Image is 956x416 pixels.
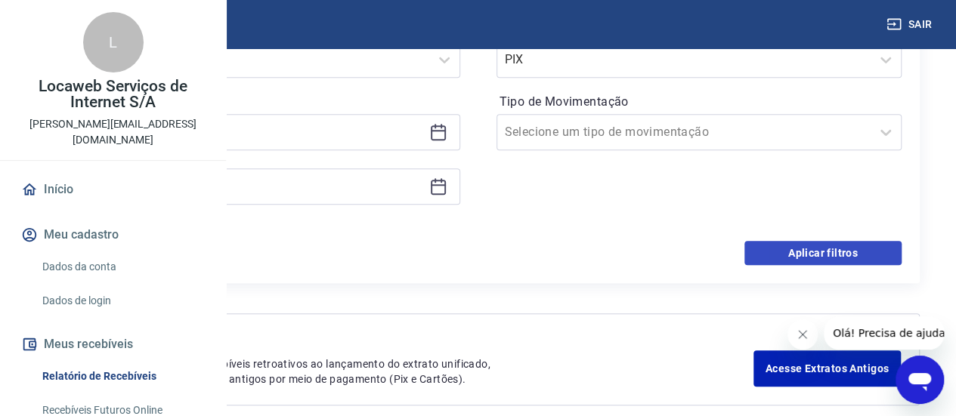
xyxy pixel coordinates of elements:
a: Dados da conta [36,251,208,282]
div: L [83,12,144,72]
p: Carregando... [36,295,920,313]
p: Extratos Antigos [76,332,753,350]
a: Dados de login [36,285,208,316]
iframe: Botão para abrir a janela de mensagens [896,356,944,404]
p: Locaweb Serviços de Internet S/A [12,79,214,110]
iframe: Fechar mensagem [787,319,818,350]
iframe: Mensagem da empresa [824,316,944,350]
input: Data inicial [67,121,423,143]
a: Acesse Extratos Antigos [753,350,901,387]
a: Relatório de Recebíveis [36,361,208,392]
span: Olá! Precisa de ajuda? [9,11,127,23]
button: Meu cadastro [18,218,208,251]
p: Para ver lançamentos de recebíveis retroativos ao lançamento do extrato unificado, você pode aces... [76,356,753,387]
p: [PERSON_NAME][EMAIL_ADDRESS][DOMAIN_NAME] [12,116,214,148]
button: Aplicar filtros [744,241,902,265]
input: Data final [67,175,423,198]
button: Sair [883,11,938,39]
label: Tipo de Movimentação [500,93,899,111]
p: Período personalizado [54,90,460,108]
a: Início [18,173,208,206]
button: Meus recebíveis [18,328,208,361]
